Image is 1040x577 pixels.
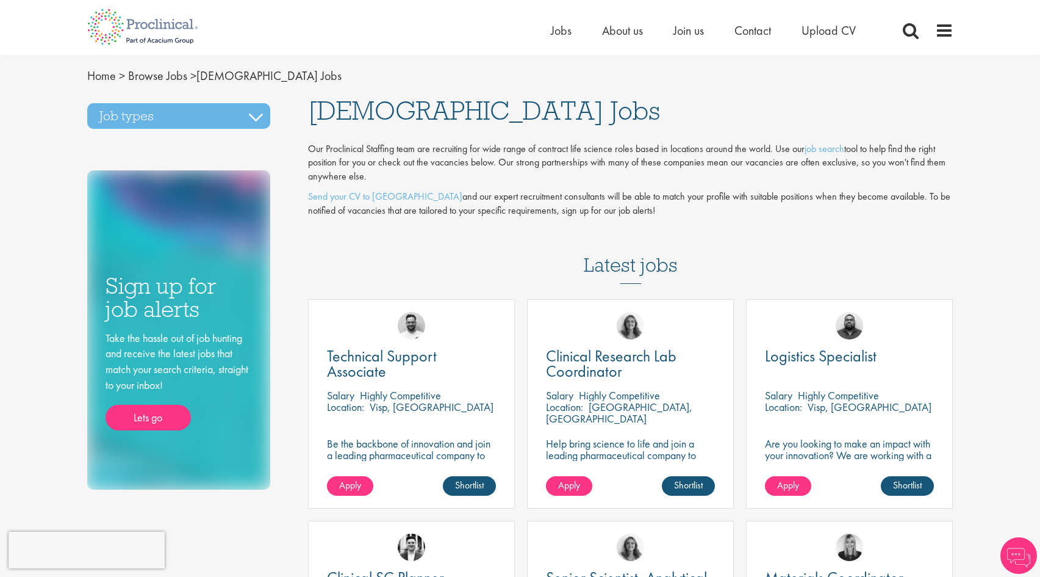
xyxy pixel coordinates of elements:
[558,479,580,492] span: Apply
[673,23,704,38] a: Join us
[765,400,802,414] span: Location:
[1000,537,1037,574] img: Chatbot
[308,94,660,127] span: [DEMOGRAPHIC_DATA] Jobs
[87,68,342,84] span: [DEMOGRAPHIC_DATA] Jobs
[836,534,863,561] img: Janelle Jones
[546,400,692,426] p: [GEOGRAPHIC_DATA], [GEOGRAPHIC_DATA]
[546,476,592,496] a: Apply
[602,23,643,38] a: About us
[398,534,425,561] img: Edward Little
[836,312,863,339] img: Ashley Bennett
[360,388,441,402] p: Highly Competitive
[190,68,196,84] span: >
[765,388,792,402] span: Salary
[546,349,715,379] a: Clinical Research Lab Coordinator
[327,349,496,379] a: Technical Support Associate
[617,312,644,339] img: Jackie Cerchio
[128,68,187,84] a: breadcrumb link to Browse Jobs
[443,476,496,496] a: Shortlist
[777,479,799,492] span: Apply
[805,142,844,155] a: job search
[765,438,934,496] p: Are you looking to make an impact with your innovation? We are working with a well-established ph...
[87,103,270,129] h3: Job types
[579,388,660,402] p: Highly Competitive
[765,476,811,496] a: Apply
[802,23,856,38] a: Upload CV
[370,400,493,414] p: Visp, [GEOGRAPHIC_DATA]
[308,190,462,203] a: Send your CV to [GEOGRAPHIC_DATA]
[546,400,583,414] span: Location:
[106,274,252,321] h3: Sign up for job alerts
[617,534,644,561] img: Jackie Cerchio
[119,68,125,84] span: >
[798,388,879,402] p: Highly Competitive
[734,23,771,38] a: Contact
[881,476,934,496] a: Shortlist
[546,388,573,402] span: Salary
[327,388,354,402] span: Salary
[339,479,361,492] span: Apply
[308,190,953,218] p: and our expert recruitment consultants will be able to match your profile with suitable positions...
[106,405,191,430] a: Lets go
[106,330,252,431] div: Take the hassle out of job hunting and receive the latest jobs that match your search criteria, s...
[308,142,953,184] p: Our Proclinical Staffing team are recruiting for wide range of contract life science roles based ...
[808,400,931,414] p: Visp, [GEOGRAPHIC_DATA]
[87,68,116,84] a: breadcrumb link to Home
[765,349,934,364] a: Logistics Specialist
[398,312,425,339] img: Emile De Beer
[546,438,715,496] p: Help bring science to life and join a leading pharmaceutical company to play a key role in delive...
[551,23,572,38] a: Jobs
[765,346,877,366] span: Logistics Specialist
[9,532,165,568] iframe: reCAPTCHA
[327,476,373,496] a: Apply
[662,476,715,496] a: Shortlist
[584,224,678,284] h3: Latest jobs
[327,438,496,484] p: Be the backbone of innovation and join a leading pharmaceutical company to help keep life-changin...
[546,346,676,382] span: Clinical Research Lab Coordinator
[327,346,437,382] span: Technical Support Associate
[327,400,364,414] span: Location:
